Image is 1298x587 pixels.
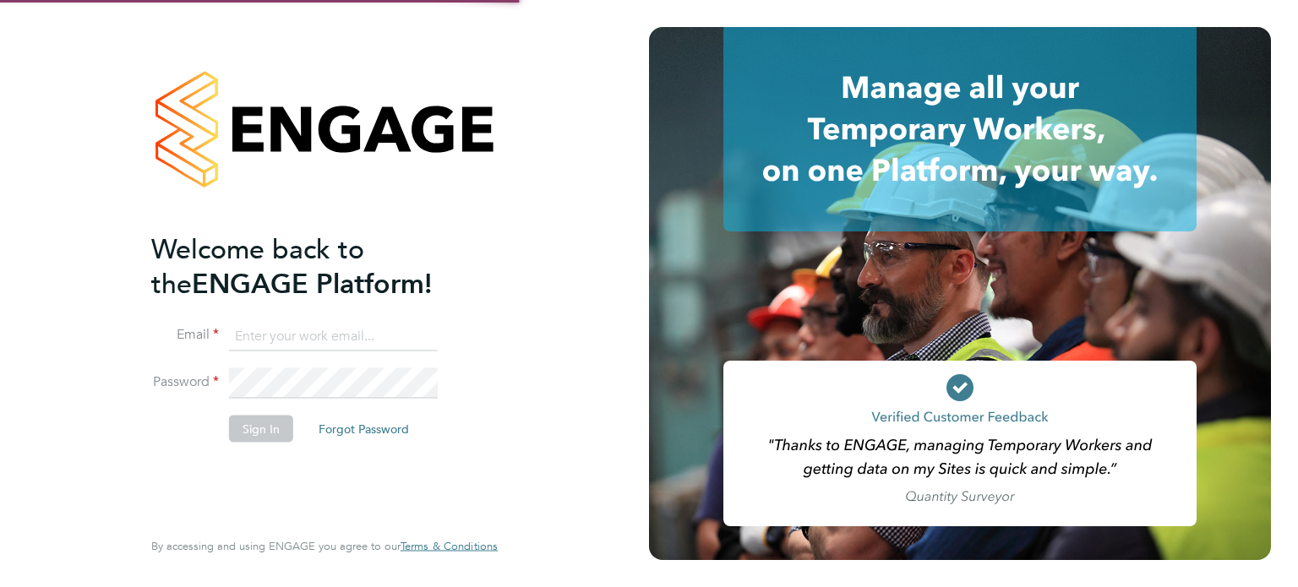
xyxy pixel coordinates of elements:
[151,231,481,301] h2: ENGAGE Platform!
[151,539,498,553] span: By accessing and using ENGAGE you agree to our
[305,416,423,443] button: Forgot Password
[229,321,438,351] input: Enter your work email...
[401,540,498,553] a: Terms & Conditions
[151,373,219,391] label: Password
[229,416,293,443] button: Sign In
[151,326,219,344] label: Email
[401,539,498,553] span: Terms & Conditions
[151,232,364,300] span: Welcome back to the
